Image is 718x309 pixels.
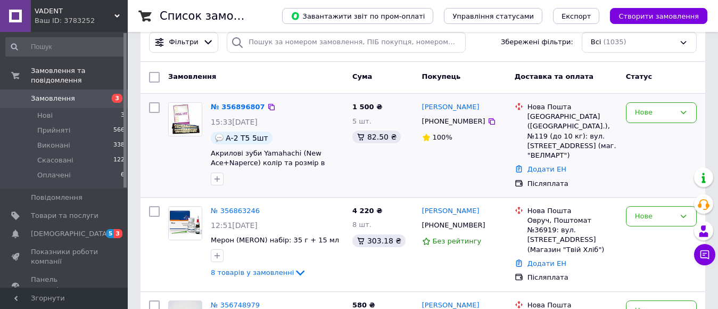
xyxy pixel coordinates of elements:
span: 8 товарів у замовленні [211,269,294,277]
span: 3 [121,111,125,120]
span: Всі [591,37,601,47]
input: Пошук за номером замовлення, ПІБ покупця, номером телефону, Email, номером накладної [227,32,465,53]
span: Управління статусами [452,12,534,20]
span: Експорт [562,12,591,20]
a: Додати ЕН [527,165,566,173]
div: [PHONE_NUMBER] [420,218,488,232]
a: Мерон (MERON) набір: 35 г + 15 мл [211,236,339,244]
span: Виконані [37,141,70,150]
h1: Список замовлень [160,10,268,22]
span: 580 ₴ [352,301,375,309]
div: Нова Пошта [527,206,617,216]
span: 3 [112,94,122,103]
div: 82.50 ₴ [352,131,401,143]
div: Нове [635,107,675,118]
a: [PERSON_NAME] [422,102,480,112]
span: Без рейтингу [433,237,482,245]
a: [PERSON_NAME] [422,206,480,216]
div: Ваш ID: 3783252 [35,16,128,26]
div: [GEOGRAPHIC_DATA] ([GEOGRAPHIC_DATA].), №119 (до 10 кг): вул. [STREET_ADDRESS] (маг. "ВЕЛМАРТ") [527,112,617,160]
span: 1 500 ₴ [352,103,382,111]
button: Управління статусами [444,8,542,24]
img: :speech_balloon: [215,134,224,142]
span: Статус [626,72,653,80]
span: Cума [352,72,372,80]
span: Панель управління [31,275,98,294]
input: Пошук [5,37,126,56]
span: Завантажити звіт по пром-оплаті [291,11,425,21]
div: Післяплата [527,179,617,189]
img: Фото товару [169,207,202,240]
a: Фото товару [168,102,202,136]
span: Показники роботи компанії [31,247,98,266]
span: А-2 Т5 5шт [226,134,268,142]
a: 8 товарів у замовленні [211,269,307,277]
span: VADENT [35,6,114,16]
a: Створити замовлення [599,12,707,20]
div: Овруч, Поштомат №36919: вул. [STREET_ADDRESS] (Магазин "Твій Хліб") [527,216,617,255]
a: Фото товару [168,206,202,240]
span: [DEMOGRAPHIC_DATA] [31,229,110,239]
span: 566 [113,126,125,135]
span: Скасовані [37,156,73,165]
span: 8 шт. [352,221,372,229]
div: Нове [635,211,675,222]
img: Фото товару [169,103,202,136]
span: 15:33[DATE] [211,118,258,126]
div: Післяплата [527,273,617,282]
span: 4 220 ₴ [352,207,382,215]
span: Замовлення [31,94,75,103]
span: Замовлення та повідомлення [31,66,128,85]
span: Оплачені [37,170,71,180]
button: Завантажити звіт по пром-оплаті [282,8,433,24]
span: Замовлення [168,72,216,80]
a: Акрилові зуби Yamahachi (New Ace+Naperce) колір та розмір в асортименті А2 [211,149,325,177]
span: Створити замовлення [618,12,699,20]
span: Прийняті [37,126,70,135]
span: Покупець [422,72,461,80]
div: 303.18 ₴ [352,234,406,247]
span: Повідомлення [31,193,82,202]
span: 5 [106,229,114,238]
span: 6 [121,170,125,180]
span: 12:51[DATE] [211,221,258,230]
a: № 356863246 [211,207,260,215]
button: Експорт [553,8,600,24]
a: № 356748979 [211,301,260,309]
span: 3 [114,229,122,238]
div: Нова Пошта [527,102,617,112]
span: (1035) [603,38,626,46]
span: 100% [433,133,452,141]
button: Чат з покупцем [694,244,715,265]
span: Доставка та оплата [515,72,593,80]
a: Додати ЕН [527,259,566,267]
span: 338 [113,141,125,150]
div: [PHONE_NUMBER] [420,115,488,128]
a: № 356896807 [211,103,265,111]
span: Збережені фільтри: [501,37,573,47]
button: Створити замовлення [610,8,707,24]
span: Фільтри [169,37,199,47]
span: 5 шт. [352,117,372,125]
span: Товари та послуги [31,211,98,221]
span: 122 [113,156,125,165]
span: Нові [37,111,53,120]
